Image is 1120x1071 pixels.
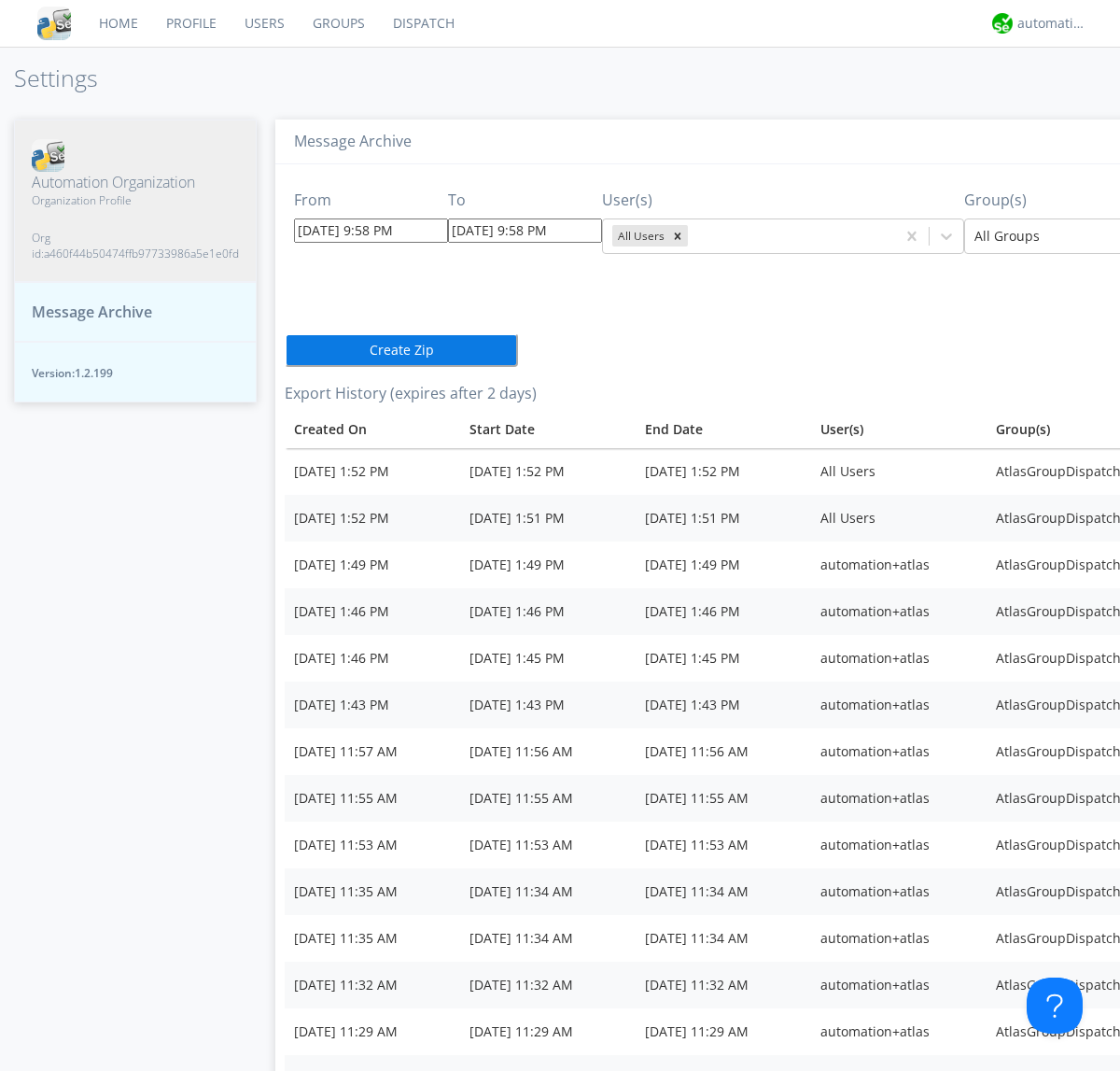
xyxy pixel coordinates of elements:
[32,365,239,381] span: Version: 1.2.199
[645,929,802,948] div: [DATE] 11:34 AM
[820,509,977,528] div: All Users
[460,411,636,448] th: Toggle SortBy
[469,462,626,481] div: [DATE] 1:52 PM
[469,509,626,528] div: [DATE] 1:51 PM
[602,192,964,209] h3: User(s)
[294,649,451,668] div: [DATE] 1:46 PM
[294,1022,451,1041] div: [DATE] 11:29 AM
[294,696,451,714] div: [DATE] 1:43 PM
[469,882,626,901] div: [DATE] 11:34 AM
[636,411,811,448] th: Toggle SortBy
[469,789,626,808] div: [DATE] 11:55 AM
[294,192,448,209] h3: From
[645,976,802,994] div: [DATE] 11:32 AM
[820,929,977,948] div: automation+atlas
[469,929,626,948] div: [DATE] 11:34 AM
[32,192,239,208] span: Organization Profile
[32,302,152,323] span: Message Archive
[1017,14,1087,33] div: automation+atlas
[469,649,626,668] div: [DATE] 1:45 PM
[820,789,977,808] div: automation+atlas
[469,836,626,854] div: [DATE] 11:53 AM
[820,649,977,668] div: automation+atlas
[820,556,977,574] div: automation+atlas
[37,7,71,40] img: cddb5a64eb264b2086981ab96f4c1ba7
[469,742,626,761] div: [DATE] 11:56 AM
[820,882,977,901] div: automation+atlas
[294,742,451,761] div: [DATE] 11:57 AM
[820,696,977,714] div: automation+atlas
[14,342,257,402] button: Version:1.2.199
[1027,978,1083,1034] iframe: Toggle Customer Support
[667,225,688,247] div: Remove All Users
[14,282,257,343] button: Message Archive
[285,333,518,367] button: Create Zip
[294,789,451,808] div: [DATE] 11:55 AM
[820,1022,977,1041] div: automation+atlas
[820,462,977,481] div: All Users
[645,789,802,808] div: [DATE] 11:55 AM
[32,230,239,261] span: Org id: a460f44b50474ffb97733986a5e1e0fd
[285,411,460,448] th: Toggle SortBy
[645,742,802,761] div: [DATE] 11:56 AM
[469,556,626,574] div: [DATE] 1:49 PM
[820,976,977,994] div: automation+atlas
[820,836,977,854] div: automation+atlas
[294,462,451,481] div: [DATE] 1:52 PM
[645,556,802,574] div: [DATE] 1:49 PM
[469,696,626,714] div: [DATE] 1:43 PM
[294,882,451,901] div: [DATE] 11:35 AM
[645,602,802,621] div: [DATE] 1:46 PM
[992,13,1013,34] img: d2d01cd9b4174d08988066c6d424eccd
[645,462,802,481] div: [DATE] 1:52 PM
[645,649,802,668] div: [DATE] 1:45 PM
[645,882,802,901] div: [DATE] 11:34 AM
[294,509,451,528] div: [DATE] 1:52 PM
[645,696,802,714] div: [DATE] 1:43 PM
[294,929,451,948] div: [DATE] 11:35 AM
[820,742,977,761] div: automation+atlas
[469,602,626,621] div: [DATE] 1:46 PM
[294,836,451,854] div: [DATE] 11:53 AM
[32,139,64,172] img: cddb5a64eb264b2086981ab96f4c1ba7
[294,976,451,994] div: [DATE] 11:32 AM
[645,1022,802,1041] div: [DATE] 11:29 AM
[645,509,802,528] div: [DATE] 1:51 PM
[294,556,451,574] div: [DATE] 1:49 PM
[32,172,239,193] span: Automation Organization
[612,225,667,247] div: All Users
[820,602,977,621] div: automation+atlas
[469,976,626,994] div: [DATE] 11:32 AM
[294,602,451,621] div: [DATE] 1:46 PM
[469,1022,626,1041] div: [DATE] 11:29 AM
[448,192,602,209] h3: To
[645,836,802,854] div: [DATE] 11:53 AM
[811,411,987,448] th: User(s)
[14,120,257,282] button: Automation OrganizationOrganization ProfileOrg id:a460f44b50474ffb97733986a5e1e0fd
